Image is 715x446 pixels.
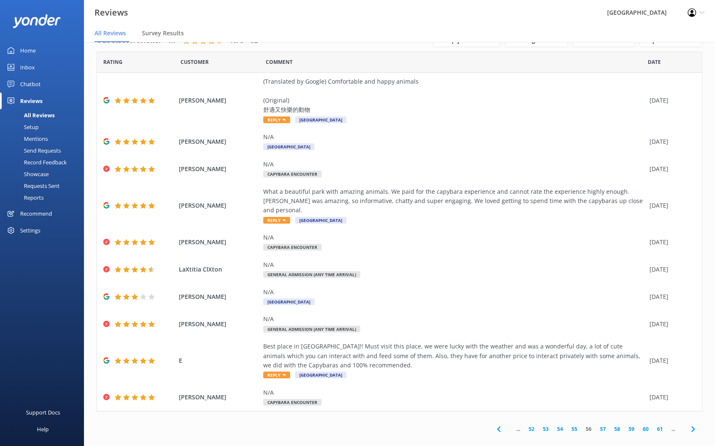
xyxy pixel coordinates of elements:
[5,156,84,168] a: Record Feedback
[20,92,42,109] div: Reviews
[20,42,36,59] div: Home
[5,168,49,180] div: Showcase
[263,271,360,278] span: General Admission (Any Time Arrival)
[179,238,259,247] span: [PERSON_NAME]
[263,116,290,123] span: Reply
[266,58,293,66] span: Question
[179,292,259,301] span: [PERSON_NAME]
[20,222,40,239] div: Settings
[5,133,48,145] div: Mentions
[179,265,259,274] span: LaXtitia ClXton
[650,137,691,146] div: [DATE]
[5,145,84,156] a: Send Requests
[263,260,645,269] div: N/A
[5,109,84,121] a: All Reviews
[20,76,41,92] div: Chatbot
[179,356,259,365] span: E
[5,168,84,180] a: Showcase
[639,425,653,433] a: 60
[179,164,259,174] span: [PERSON_NAME]
[179,137,259,146] span: [PERSON_NAME]
[650,356,691,365] div: [DATE]
[650,164,691,174] div: [DATE]
[179,319,259,329] span: [PERSON_NAME]
[650,238,691,247] div: [DATE]
[5,133,84,145] a: Mentions
[5,192,84,203] a: Reports
[103,58,123,66] span: Date
[650,96,691,105] div: [DATE]
[650,292,691,301] div: [DATE]
[263,187,645,215] div: What a beautiful park with amazing animals. We paid for the capybara experience and cannot rate t...
[263,399,322,406] span: Capybara Encounter
[181,58,209,66] span: Date
[5,180,84,192] a: Requests Sent
[263,217,290,224] span: Reply
[263,233,645,242] div: N/A
[179,393,259,402] span: [PERSON_NAME]
[263,298,314,305] span: [GEOGRAPHIC_DATA]
[20,205,52,222] div: Recommend
[37,421,49,438] div: Help
[650,265,691,274] div: [DATE]
[263,342,645,370] div: Best place in [GEOGRAPHIC_DATA]!! Must visit this place, we were lucky with the weather and was a...
[596,425,610,433] a: 57
[263,143,314,150] span: [GEOGRAPHIC_DATA]
[263,326,360,333] span: General Admission (Any Time Arrival)
[524,425,539,433] a: 52
[5,192,44,203] div: Reports
[5,121,39,133] div: Setup
[179,96,259,105] span: [PERSON_NAME]
[263,314,645,324] div: N/A
[581,425,596,433] a: 56
[553,425,567,433] a: 54
[94,29,126,37] span: All Reviews
[567,425,581,433] a: 55
[142,29,184,37] span: Survey Results
[5,109,55,121] div: All Reviews
[650,201,691,210] div: [DATE]
[653,425,667,433] a: 61
[295,217,346,224] span: [GEOGRAPHIC_DATA]
[624,425,639,433] a: 59
[5,180,60,192] div: Requests Sent
[263,288,645,297] div: N/A
[650,393,691,402] div: [DATE]
[94,6,128,19] h3: Reviews
[648,58,661,66] span: Date
[263,244,322,251] span: Capybara Encounter
[539,425,553,433] a: 53
[295,372,346,378] span: [GEOGRAPHIC_DATA]
[263,77,645,115] div: (Translated by Google) Comfortable and happy animals (Original) 舒適又快樂的動物
[512,425,524,433] span: ...
[263,388,645,397] div: N/A
[179,201,259,210] span: [PERSON_NAME]
[20,59,35,76] div: Inbox
[26,404,60,421] div: Support Docs
[667,425,679,433] span: ...
[5,121,84,133] a: Setup
[650,319,691,329] div: [DATE]
[263,160,645,169] div: N/A
[295,116,346,123] span: [GEOGRAPHIC_DATA]
[5,156,67,168] div: Record Feedback
[263,132,645,142] div: N/A
[263,372,290,378] span: Reply
[13,14,61,28] img: yonder-white-logo.png
[610,425,624,433] a: 58
[5,145,61,156] div: Send Requests
[263,171,322,177] span: Capybara Encounter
